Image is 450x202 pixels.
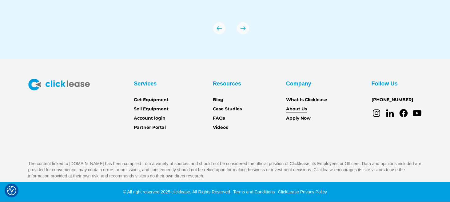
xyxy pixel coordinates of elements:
[213,79,241,89] div: Resources
[123,189,230,195] div: © All right reserved 2025 clicklease. All Rights Reserved
[286,115,311,122] a: Apply Now
[134,124,166,131] a: Partner Portal
[237,22,249,34] img: arrow Icon
[213,97,223,103] a: Blog
[213,124,228,131] a: Videos
[276,189,327,194] a: ClickLease Privacy Policy
[7,186,16,195] button: Consent Preferences
[134,106,169,113] a: Sell Equipment
[134,97,169,103] a: Get Equipment
[232,189,275,194] a: Terms and Conditions
[28,160,422,179] p: The content linked to [DOMAIN_NAME] has been compiled from a variety of sources and should not be...
[28,79,90,90] img: Clicklease logo
[134,79,157,89] div: Services
[213,22,225,34] img: arrow Icon
[213,106,242,113] a: Case Studies
[286,79,311,89] div: Company
[7,186,16,195] img: Revisit consent button
[372,97,413,103] a: [PHONE_NUMBER]
[237,22,249,34] div: next slide
[286,97,327,103] a: What Is Clicklease
[213,115,225,122] a: FAQs
[213,22,225,34] div: previous slide
[286,106,307,113] a: About Us
[134,115,165,122] a: Account login
[372,79,398,89] div: Follow Us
